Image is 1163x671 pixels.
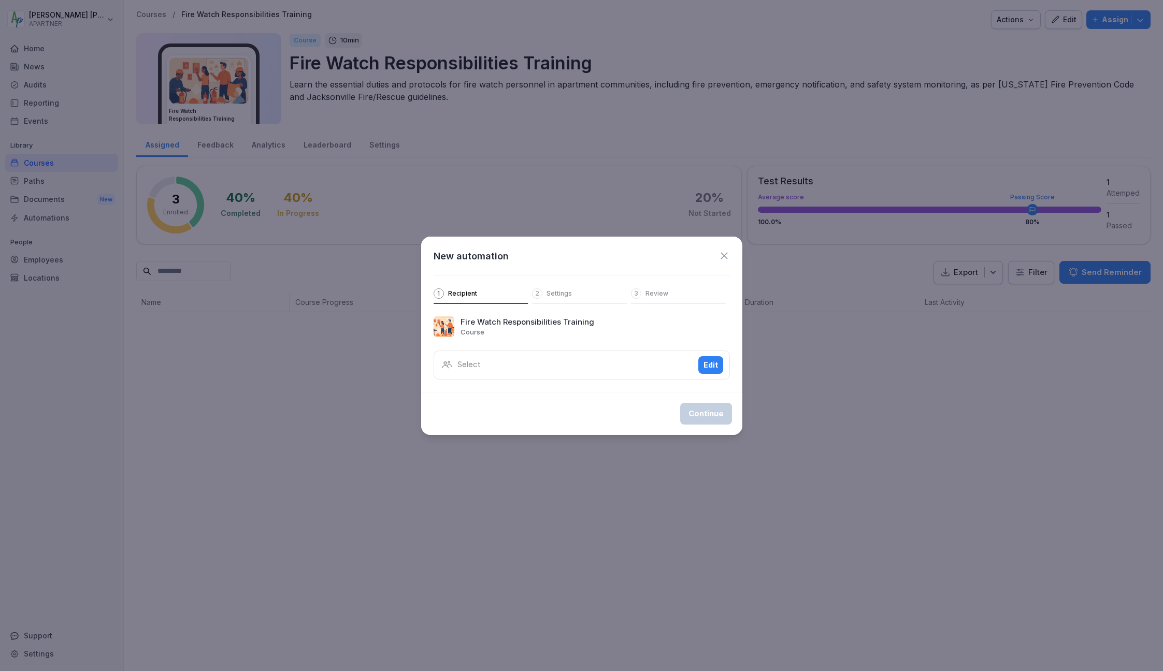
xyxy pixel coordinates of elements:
div: Continue [688,408,724,419]
button: Edit [698,356,723,374]
p: Recipient [448,289,477,298]
img: Fire Watch Responsibilities Training [434,316,454,337]
p: Settings [547,289,572,298]
p: Course [461,328,484,336]
div: 3 [631,288,641,299]
button: Continue [680,403,732,425]
p: Select [457,359,480,371]
p: Fire Watch Responsibilities Training [461,316,594,328]
div: Edit [703,359,718,371]
p: Review [645,289,668,298]
h1: New automation [434,249,509,263]
div: 2 [532,288,542,299]
div: 1 [434,288,444,299]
